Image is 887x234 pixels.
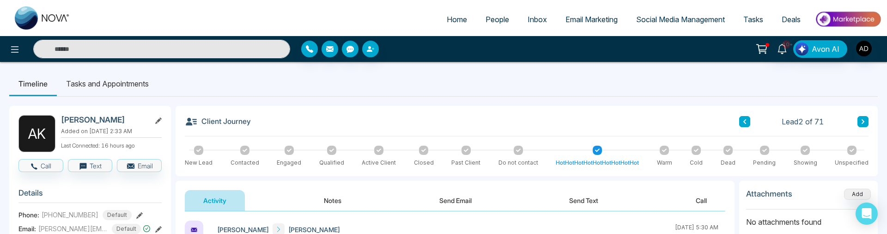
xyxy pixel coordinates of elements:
[565,15,618,24] span: Email Marketing
[793,40,847,58] button: Avon AI
[486,15,509,24] span: People
[677,190,725,211] button: Call
[18,159,63,172] button: Call
[42,210,98,220] span: [PHONE_NUMBER]
[231,159,259,167] div: Contacted
[556,159,639,167] div: HotHotHotHotHotHotHotHotHot
[68,159,113,172] button: Text
[771,40,793,56] a: 10+
[636,15,725,24] span: Social Media Management
[18,188,162,203] h3: Details
[794,159,817,167] div: Showing
[518,11,556,28] a: Inbox
[61,127,162,135] p: Added on [DATE] 2:33 AM
[498,159,538,167] div: Do not contact
[796,43,808,55] img: Lead Flow
[556,11,627,28] a: Email Marketing
[447,15,467,24] span: Home
[743,15,763,24] span: Tasks
[9,71,57,96] li: Timeline
[117,159,162,172] button: Email
[814,9,881,30] img: Market-place.gif
[414,159,434,167] div: Closed
[437,11,476,28] a: Home
[835,159,869,167] div: Unspecified
[551,190,617,211] button: Send Text
[476,11,518,28] a: People
[38,224,108,234] span: [PERSON_NAME][EMAIL_ADDRESS][DOMAIN_NAME]
[721,159,735,167] div: Dead
[734,11,772,28] a: Tasks
[746,189,792,198] h3: Attachments
[856,203,878,225] div: Open Intercom Messenger
[185,159,213,167] div: New Lead
[856,41,872,56] img: User Avatar
[690,159,703,167] div: Cold
[185,115,251,128] h3: Client Journey
[362,159,396,167] div: Active Client
[844,189,871,200] button: Add
[753,159,776,167] div: Pending
[18,210,39,220] span: Phone:
[782,116,824,127] span: Lead 2 of 71
[18,115,55,152] div: A K
[812,43,839,55] span: Avon AI
[782,40,790,49] span: 10+
[103,210,132,220] span: Default
[61,115,147,124] h2: [PERSON_NAME]
[15,6,70,30] img: Nova CRM Logo
[657,159,672,167] div: Warm
[18,224,36,234] span: Email:
[61,140,162,150] p: Last Connected: 16 hours ago
[112,224,141,234] span: Default
[305,190,360,211] button: Notes
[844,190,871,197] span: Add
[277,159,301,167] div: Engaged
[746,209,871,228] p: No attachments found
[451,159,480,167] div: Past Client
[57,71,158,96] li: Tasks and Appointments
[772,11,810,28] a: Deals
[627,11,734,28] a: Social Media Management
[421,190,490,211] button: Send Email
[782,15,801,24] span: Deals
[319,159,344,167] div: Qualified
[528,15,547,24] span: Inbox
[185,190,245,211] button: Activity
